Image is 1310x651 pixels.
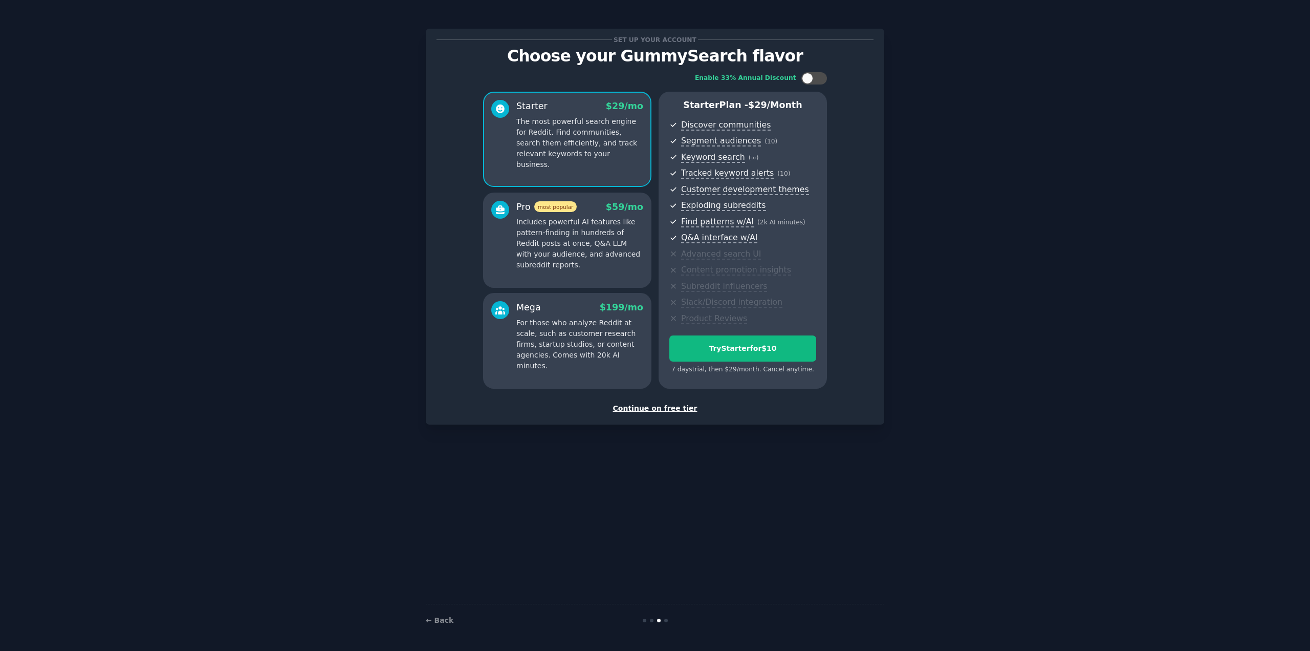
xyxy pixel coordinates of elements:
[436,47,874,65] p: Choose your GummySearch flavor
[681,168,774,179] span: Tracked keyword alerts
[516,318,643,371] p: For those who analyze Reddit at scale, such as customer research firms, startup studios, or conte...
[695,74,796,83] div: Enable 33% Annual Discount
[757,219,805,226] span: ( 2k AI minutes )
[681,184,809,195] span: Customer development themes
[681,136,761,146] span: Segment audiences
[681,313,747,324] span: Product Reviews
[606,101,643,111] span: $ 29 /mo
[777,170,790,177] span: ( 10 )
[681,249,761,260] span: Advanced search UI
[670,343,816,354] div: Try Starter for $10
[681,200,766,211] span: Exploding subreddits
[426,616,453,624] a: ← Back
[436,403,874,414] div: Continue on free tier
[516,116,643,170] p: The most powerful search engine for Reddit. Find communities, search them efficiently, and track ...
[516,301,541,314] div: Mega
[669,99,816,112] p: Starter Plan -
[749,154,759,161] span: ( ∞ )
[681,120,771,131] span: Discover communities
[748,100,802,110] span: $ 29 /month
[681,265,791,276] span: Content promotion insights
[612,34,698,45] span: Set up your account
[606,202,643,212] span: $ 59 /mo
[516,100,548,113] div: Starter
[681,297,782,308] span: Slack/Discord integration
[516,201,577,214] div: Pro
[681,152,745,163] span: Keyword search
[681,233,757,243] span: Q&A interface w/AI
[765,138,777,145] span: ( 10 )
[516,217,643,270] p: Includes powerful AI features like pattern-finding in hundreds of Reddit posts at once, Q&A LLM w...
[681,281,767,292] span: Subreddit influencers
[669,335,816,362] button: TryStarterfor$10
[534,201,577,212] span: most popular
[600,302,643,312] span: $ 199 /mo
[669,365,816,374] div: 7 days trial, then $ 29 /month . Cancel anytime.
[681,217,754,227] span: Find patterns w/AI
